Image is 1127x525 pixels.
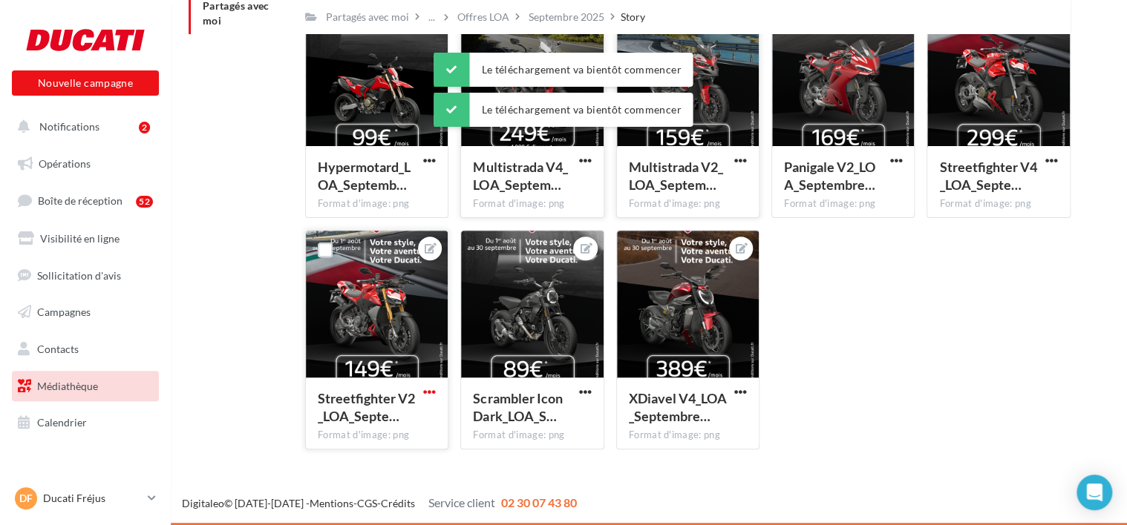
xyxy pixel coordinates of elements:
[434,53,693,87] div: Le téléchargement va bientôt commencer
[9,148,162,179] a: Opérations
[182,497,224,509] a: Digitaleo
[318,429,436,442] div: Format d'image: png
[9,260,162,291] a: Sollicitation d'avis
[629,197,747,211] div: Format d'image: png
[473,197,591,211] div: Format d'image: png
[629,390,727,424] span: XDiavel V4_LOA_Septembre 2025
[37,416,87,429] span: Calendrier
[9,297,162,328] a: Campagnes
[629,429,747,442] div: Format d'image: png
[457,10,509,24] div: Offres LOA
[12,70,159,96] button: Nouvelle campagne
[939,197,1057,211] div: Format d'image: png
[9,371,162,402] a: Médiathèque
[434,93,693,127] div: Le téléchargement va bientôt commencer
[43,491,142,506] p: Ducati Fréjus
[326,10,409,24] div: Partagés avec moi
[310,497,353,509] a: Mentions
[784,159,875,193] span: Panigale V2_LOA_Septembre 2025
[381,497,415,509] a: Crédits
[501,495,577,509] span: 02 30 07 43 80
[621,10,645,24] div: Story
[9,185,162,217] a: Boîte de réception52
[9,111,156,142] button: Notifications 2
[37,268,121,281] span: Sollicitation d'avis
[9,334,162,365] a: Contacts
[357,497,377,509] a: CGS
[784,197,902,211] div: Format d'image: png
[473,159,567,193] span: Multistrada V4_LOA_Septembre 2025
[318,159,411,193] span: Hypermotard_LOA_Septembre 2025
[529,10,604,24] div: Septembre 2025
[425,7,438,27] div: ...
[182,497,577,509] span: © [DATE]-[DATE] - - -
[37,306,91,318] span: Campagnes
[37,343,79,355] span: Contacts
[473,390,562,424] span: Scrambler Icon Dark_LOA_Septembre 2025
[39,157,91,170] span: Opérations
[473,429,591,442] div: Format d'image: png
[136,196,153,208] div: 52
[9,407,162,438] a: Calendrier
[40,232,120,245] span: Visibilité en ligne
[939,159,1036,193] span: Streetfighter V4_LOA_Septembre 2025
[39,120,99,133] span: Notifications
[318,197,436,211] div: Format d'image: png
[19,491,33,506] span: DF
[139,122,150,133] div: 2
[318,390,415,424] span: Streetfighter V2_LOA_Septembre 2025
[12,484,159,512] a: DF Ducati Fréjus
[629,159,723,193] span: Multistrada V2_LOA_Septembre 2025
[1077,475,1112,510] div: Open Intercom Messenger
[428,495,495,509] span: Service client
[38,194,122,207] span: Boîte de réception
[37,380,98,392] span: Médiathèque
[9,223,162,254] a: Visibilité en ligne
